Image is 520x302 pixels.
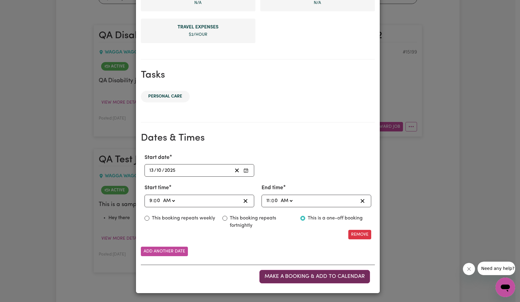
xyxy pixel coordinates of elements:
input: -- [272,197,278,205]
li: Personal care [141,91,190,102]
span: Make a booking & add to calendar [265,274,365,279]
span: Travel Expense rate [146,24,251,31]
span: : [152,198,154,204]
button: Enter Start date [242,166,250,175]
button: Remove this date/time [348,230,371,239]
span: / [162,168,164,173]
input: -- [266,197,270,205]
input: -- [156,166,162,175]
label: End time [262,184,283,192]
span: 0 [271,198,274,203]
h2: Tasks [141,69,375,81]
button: Add another date [141,247,188,256]
span: 0 [154,198,157,203]
input: -- [154,197,160,205]
h2: Dates & Times [141,132,375,144]
label: Start date [145,154,170,162]
label: This booking repeats fortnightly [230,215,293,229]
input: -- [149,166,154,175]
button: Make a booking & add to calendar [259,270,370,283]
label: This booking repeats weekly [152,215,215,222]
span: $ 2 /hour [189,33,207,37]
label: This is a one-off booking [308,215,363,222]
span: not specified [314,1,321,5]
span: / [154,168,156,173]
input: -- [149,197,152,205]
iframe: Button to launch messaging window [496,278,515,297]
label: Start time [145,184,169,192]
span: not specified [194,1,202,5]
iframe: Message from company [478,262,515,275]
input: ---- [164,166,176,175]
button: Clear Start date [232,166,242,175]
iframe: Close message [463,263,475,275]
span: : [270,198,271,204]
